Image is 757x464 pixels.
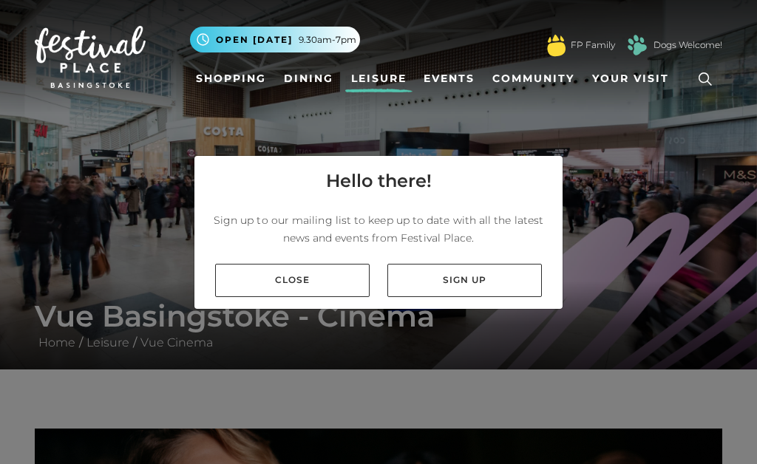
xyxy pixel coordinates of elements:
img: Festival Place Logo [35,26,146,88]
a: Dining [278,65,339,92]
a: Leisure [345,65,413,92]
a: Events [418,65,481,92]
a: Sign up [387,264,542,297]
button: Open [DATE] 9.30am-7pm [190,27,360,52]
a: Community [486,65,580,92]
h4: Hello there! [326,168,432,194]
a: Shopping [190,65,272,92]
span: Your Visit [592,71,669,86]
span: 9.30am-7pm [299,33,356,47]
a: Your Visit [586,65,682,92]
a: FP Family [571,38,615,52]
a: Dogs Welcome! [654,38,722,52]
p: Sign up to our mailing list to keep up to date with all the latest news and events from Festival ... [206,211,551,247]
span: Open [DATE] [216,33,293,47]
a: Close [215,264,370,297]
